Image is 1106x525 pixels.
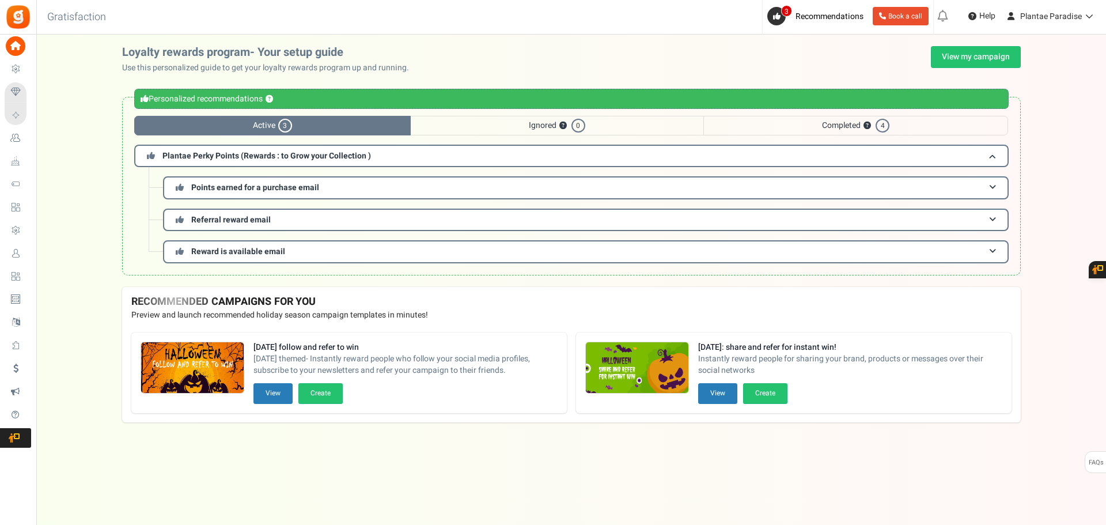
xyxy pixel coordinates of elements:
p: Use this personalized guide to get your loyalty rewards program up and running. [122,62,418,74]
span: Points earned for a purchase email [191,182,319,194]
img: Recommended Campaigns [586,342,688,394]
h2: Loyalty rewards program- Your setup guide [122,46,418,59]
span: 4 [876,119,889,133]
img: Recommended Campaigns [141,342,244,394]
a: Book a call [873,7,929,25]
h3: Gratisfaction [35,6,119,29]
span: Referral reward email [191,214,271,226]
span: Instantly reward people for sharing your brand, products or messages over their social networks [698,353,1002,376]
a: 3 Recommendations [767,7,868,25]
span: FAQs [1088,452,1104,474]
a: Help [964,7,1000,25]
span: Plantae Perky Points (Rewards : to Grow your Collection ) [162,150,371,162]
button: Create [743,383,787,403]
span: Completed [703,116,1008,135]
button: ? [559,122,567,130]
span: Recommendations [796,10,863,22]
span: Reward is available email [191,245,285,258]
span: Active [134,116,411,135]
button: View [698,383,737,403]
p: Preview and launch recommended holiday season campaign templates in minutes! [131,309,1012,321]
span: 3 [781,5,792,17]
img: Gratisfaction [5,4,31,30]
span: Plantae Paradise [1020,10,1082,22]
button: Create [298,383,343,403]
span: [DATE] themed- Instantly reward people who follow your social media profiles, subscribe to your n... [253,353,558,376]
strong: [DATE]: share and refer for instant win! [698,342,1002,353]
button: View [253,383,293,403]
span: Help [976,10,995,22]
a: View my campaign [931,46,1021,68]
span: 0 [571,119,585,133]
span: Ignored [411,116,703,135]
span: 3 [278,119,292,133]
strong: [DATE] follow and refer to win [253,342,558,353]
h4: RECOMMENDED CAMPAIGNS FOR YOU [131,296,1012,308]
div: Personalized recommendations [134,89,1009,109]
button: ? [863,122,871,130]
button: ? [266,96,273,103]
